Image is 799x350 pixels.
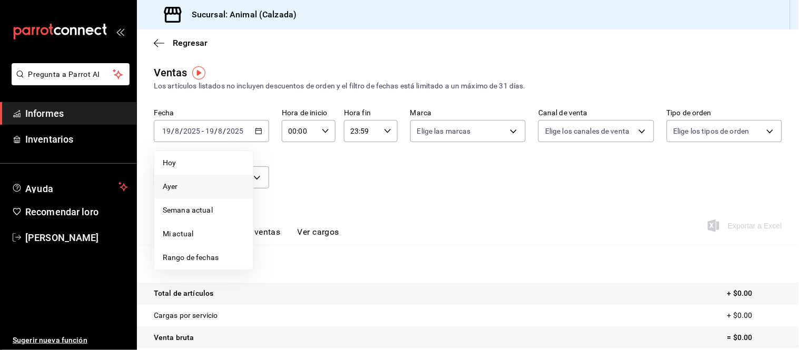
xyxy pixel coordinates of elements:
[12,63,130,85] button: Pregunta a Parrot AI
[25,206,98,217] font: Recomendar loro
[7,76,130,87] a: Pregunta a Parrot AI
[202,127,204,135] font: -
[545,127,629,135] font: Elige los canales de venta
[226,127,244,135] input: ----
[163,158,176,167] font: Hoy
[298,227,340,237] font: Ver cargos
[192,66,205,79] img: Marcador de información sobre herramientas
[163,229,193,238] font: Mi actual
[25,108,64,119] font: Informes
[174,127,180,135] input: --
[344,109,371,117] font: Hora fin
[154,82,526,90] font: Los artículos listados no incluyen descuentos de orden y el filtro de fechas está limitado a un m...
[13,336,87,344] font: Sugerir nueva función
[162,127,171,135] input: --
[154,109,174,117] font: Fecha
[727,333,753,342] font: = $0.00
[28,70,100,78] font: Pregunta a Parrot AI
[116,27,124,36] button: abrir_cajón_menú
[214,127,218,135] font: /
[163,182,178,191] font: Ayer
[727,289,753,297] font: + $0.00
[173,38,208,48] font: Regresar
[205,127,214,135] input: --
[180,127,183,135] font: /
[154,289,213,297] font: Total de artículos
[171,127,174,135] font: /
[154,311,218,319] font: Cargas por servicio
[163,253,219,262] font: Rango de fechas
[410,109,432,117] font: Marca
[239,227,281,237] font: Ver ventas
[25,183,54,194] font: Ayuda
[727,311,753,319] font: + $0.00
[154,333,194,342] font: Venta bruta
[282,109,327,117] font: Hora de inicio
[183,127,201,135] input: ----
[171,226,339,245] div: pestañas de navegación
[163,206,213,214] font: Semana actual
[154,66,188,79] font: Ventas
[674,127,749,135] font: Elige los tipos de orden
[538,109,588,117] font: Canal de venta
[417,127,471,135] font: Elige las marcas
[25,232,99,243] font: [PERSON_NAME]
[25,134,73,145] font: Inventarios
[218,127,223,135] input: --
[154,38,208,48] button: Regresar
[667,109,712,117] font: Tipo de orden
[192,9,297,19] font: Sucursal: Animal (Calzada)
[223,127,226,135] font: /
